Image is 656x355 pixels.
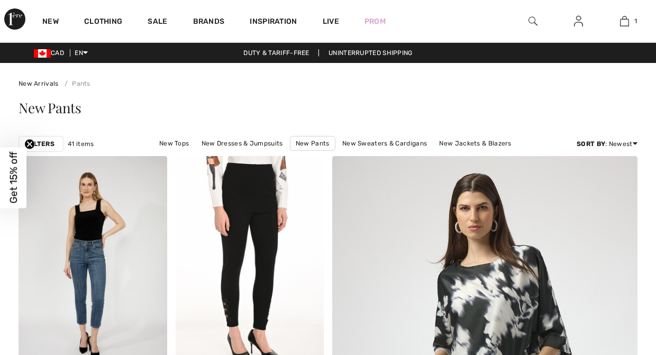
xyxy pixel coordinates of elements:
span: EN [75,49,88,57]
span: Inspiration [250,17,297,28]
a: New Pants [290,136,335,151]
a: Brands [193,17,225,28]
a: New Outerwear [329,151,388,165]
img: Canadian Dollar [34,49,51,58]
span: Get 15% off [7,152,20,204]
a: New [42,17,59,28]
div: : Newest [577,139,637,149]
a: New Skirts [283,151,326,165]
a: Pants [60,80,90,87]
span: CAD [34,49,68,57]
img: search the website [529,15,537,28]
a: Clothing [84,17,122,28]
a: New Tops [154,136,194,150]
a: Live [323,16,339,27]
a: New Arrivals [19,80,59,87]
a: New Dresses & Jumpsuits [196,136,288,150]
a: New Jackets & Blazers [434,136,516,150]
a: Sign In [566,15,591,28]
img: My Info [574,15,583,28]
img: 1ère Avenue [4,8,25,30]
strong: Sort By [577,140,605,148]
img: My Bag [620,15,629,28]
span: 41 items [68,139,94,149]
a: New Sweaters & Cardigans [337,136,432,150]
strong: Filters [28,139,54,149]
span: New Pants [19,98,81,117]
button: Close teaser [24,139,35,149]
a: Prom [365,16,386,27]
span: 1 [634,16,637,26]
a: 1 [602,15,647,28]
a: Sale [148,17,167,28]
